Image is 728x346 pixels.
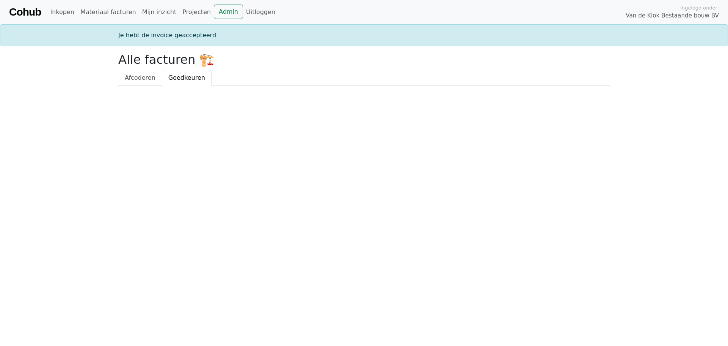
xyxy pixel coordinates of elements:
[162,70,212,86] a: Goedkeuren
[680,4,719,11] span: Ingelogd onder:
[168,74,205,81] span: Goedkeuren
[77,5,139,20] a: Materiaal facturen
[179,5,214,20] a: Projecten
[214,5,243,19] a: Admin
[118,52,610,67] h2: Alle facturen 🏗️
[118,70,162,86] a: Afcoderen
[9,3,41,21] a: Cohub
[125,74,155,81] span: Afcoderen
[243,5,278,20] a: Uitloggen
[139,5,180,20] a: Mijn inzicht
[114,31,614,40] div: Je hebt de invoice geaccepteerd
[626,11,719,20] span: Van de Klok Bestaande bouw BV
[47,5,77,20] a: Inkopen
